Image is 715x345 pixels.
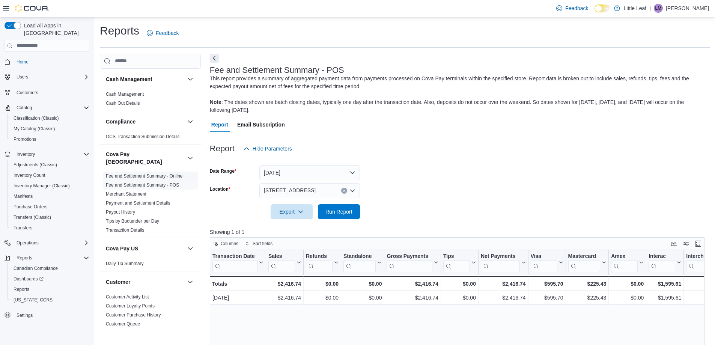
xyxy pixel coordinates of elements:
div: Sales [268,253,295,272]
span: Transfers (Classic) [14,214,51,220]
span: Reports [14,253,89,262]
input: Dark Mode [595,5,610,12]
a: Feedback [553,1,591,16]
button: Settings [2,310,92,321]
div: Gross Payments [387,253,432,260]
span: [US_STATE] CCRS [14,297,53,303]
button: Adjustments (Classic) [8,160,92,170]
a: Feedback [144,26,182,41]
p: | [649,4,651,13]
button: Inventory Manager (Classic) [8,181,92,191]
a: Home [14,57,32,66]
a: Cash Management [106,92,144,97]
button: Operations [2,238,92,248]
span: My Catalog (Classic) [14,126,55,132]
div: Net Payments [481,253,520,272]
button: Open list of options [349,188,355,194]
p: [PERSON_NAME] [666,4,709,13]
div: Standalone [343,253,376,260]
span: Daily Tip Summary [106,261,144,267]
span: Users [14,72,89,81]
h3: Customer [106,278,130,286]
button: Display options [682,239,691,248]
a: Transaction Details [106,227,144,233]
a: Customers [14,88,41,97]
div: $2,416.74 [481,279,526,288]
span: Settings [17,312,33,318]
button: Reports [8,284,92,295]
div: Compliance [100,132,201,144]
span: Purchase Orders [11,202,89,211]
button: Home [2,56,92,67]
button: Canadian Compliance [8,263,92,274]
button: Refunds [306,253,339,272]
button: Cova Pay [GEOGRAPHIC_DATA] [106,151,184,166]
a: Inventory Manager (Classic) [11,181,73,190]
div: $0.00 [343,293,382,302]
span: Sort fields [253,241,272,247]
div: Totals [212,279,263,288]
button: Cova Pay US [106,245,184,252]
span: Email Subscription [237,117,285,132]
a: Reports [11,285,32,294]
span: Payment and Settlement Details [106,200,170,206]
button: Cova Pay US [186,244,195,253]
button: Reports [14,253,35,262]
button: Transfers [8,223,92,233]
a: Payout History [106,209,135,215]
button: [US_STATE] CCRS [8,295,92,305]
button: Promotions [8,134,92,145]
div: Mastercard [568,253,600,272]
div: $595.70 [530,293,563,302]
div: Net Payments [481,253,520,260]
a: Customer Loyalty Points [106,303,155,309]
span: Users [17,74,28,80]
h3: Compliance [106,118,135,125]
button: Users [2,72,92,82]
button: My Catalog (Classic) [8,124,92,134]
button: Purchase Orders [8,202,92,212]
span: [STREET_ADDRESS] [264,186,316,195]
span: Feedback [565,5,588,12]
div: $1,595.61 [649,279,681,288]
a: Fee and Settlement Summary - Online [106,173,183,179]
span: Catalog [14,103,89,112]
button: Visa [530,253,563,272]
div: $0.00 [343,279,382,288]
div: Transaction Date [212,253,257,260]
button: Interac [649,253,681,272]
div: Amex [611,253,638,272]
div: $2,416.74 [268,279,301,288]
span: Reports [17,255,32,261]
span: OCS Transaction Submission Details [106,134,180,140]
div: Interac [649,253,675,272]
a: Fee and Settlement Summary - POS [106,182,179,188]
span: Purchase Orders [14,204,48,210]
a: Cash Out Details [106,101,140,106]
span: Adjustments (Classic) [11,160,89,169]
button: Amex [611,253,644,272]
button: [DATE] [259,165,360,180]
a: Customer Purchase History [106,312,161,318]
div: $0.00 [306,293,339,302]
span: Catalog [17,105,32,111]
button: Manifests [8,191,92,202]
span: Operations [17,240,39,246]
span: LM [655,4,662,13]
span: Load All Apps in [GEOGRAPHIC_DATA] [21,22,89,37]
a: Classification (Classic) [11,114,62,123]
span: Promotions [11,135,89,144]
span: Customers [14,87,89,97]
a: Purchase Orders [11,202,51,211]
a: Transfers [11,223,35,232]
button: Classification (Classic) [8,113,92,124]
span: Report [211,117,228,132]
span: Adjustments (Classic) [14,162,57,168]
div: Sales [268,253,295,260]
label: Date Range [210,168,236,174]
button: Catalog [2,102,92,113]
div: [DATE] [212,293,263,302]
button: Transfers (Classic) [8,212,92,223]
